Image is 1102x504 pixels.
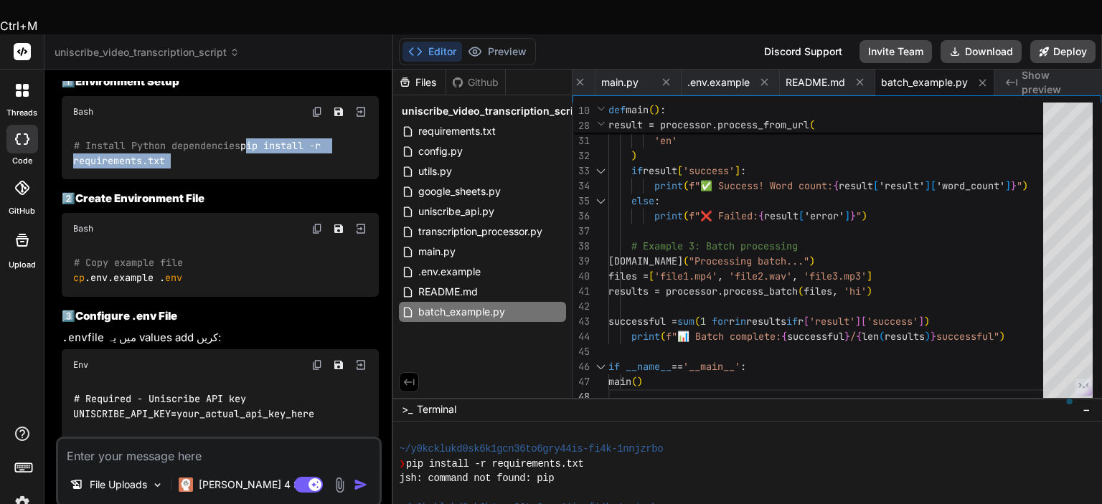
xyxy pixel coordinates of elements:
span: [DOMAIN_NAME] [608,255,683,267]
button: Invite Team [860,40,932,63]
span: transcription_processor.py [417,223,544,240]
span: ) [999,330,1005,343]
span: { [758,209,764,222]
span: print [631,330,660,343]
span: # Copy example file [74,257,183,270]
span: Bash [73,106,93,118]
img: copy [311,359,323,371]
span: uniscribe_video_transcription_script [55,45,240,60]
span: successful" [936,330,999,343]
p: [PERSON_NAME] 4 S.. [199,477,306,492]
div: 39 [573,254,590,269]
span: } [931,330,936,343]
span: ( [683,179,689,192]
span: , [717,270,723,282]
label: threads [6,107,37,119]
span: if [608,360,620,373]
p: File Uploads [90,477,147,492]
div: 34 [573,179,590,194]
div: 44 [573,329,590,344]
span: / [850,330,856,343]
span: ] [925,179,931,192]
span: { [781,330,787,343]
span: 'file2.wav' [729,270,792,282]
span: " [1017,179,1022,192]
h3: 3️⃣ [62,308,379,325]
code: .env.example . [73,255,183,285]
span: README.md [786,75,845,90]
span: jsh: command not found: pip [399,471,554,485]
span: 'result' [809,315,855,328]
div: Click to collapse the range. [591,163,610,179]
button: Editor [402,42,462,62]
code: pip install -r requirements.txt [73,138,326,168]
span: config.py [417,143,464,160]
span: ) [637,375,643,388]
button: Deploy [1030,40,1096,63]
span: env [165,271,182,284]
span: : [660,103,666,116]
span: def [608,103,626,116]
span: 'word_count' [936,179,1005,192]
span: else [631,194,654,207]
span: } [1011,179,1017,192]
span: google_sheets.py [417,183,502,200]
label: Upload [9,259,36,271]
div: 48 [573,389,590,404]
span: ) [631,149,637,162]
span: result [643,164,677,177]
span: main.py [417,243,457,260]
span: 'success' [867,315,918,328]
span: ❯ [399,457,405,471]
span: ( [649,103,654,116]
span: 'file3.mp3' [804,270,867,282]
span: : [654,194,660,207]
span: " [856,209,862,222]
span: requirements.txt [417,123,497,140]
span: ( [660,330,666,343]
span: Terminal [417,402,456,417]
span: [ [649,270,654,282]
span: print [654,179,683,192]
span: in [735,315,746,328]
span: # Install Python dependencies [74,140,240,153]
div: Discord Support [755,40,851,63]
div: 47 [573,374,590,389]
span: ] [735,164,740,177]
span: uniscribe_video_transcription_script [402,104,583,118]
img: Claude 4 Sonnet [179,477,193,492]
div: Files [393,75,446,90]
img: Open in Browser [354,222,367,235]
img: icon [354,477,368,492]
span: [ [873,179,879,192]
label: code [12,155,32,167]
span: 'success' [683,164,735,177]
span: [ [804,315,809,328]
h3: 1️⃣ [62,74,379,90]
span: utils.py [417,163,453,180]
span: : [740,164,746,177]
button: Save file [329,355,349,375]
strong: Configure .env File [75,309,177,323]
span: results [746,315,786,328]
span: ( [683,209,689,222]
span: f"❌ Failed: [689,209,758,222]
span: [ [861,315,867,328]
div: 33 [573,163,590,179]
span: ] [855,315,861,328]
img: Pick Models [151,479,164,491]
div: 36 [573,209,590,224]
span: len [862,330,879,343]
span: ( [631,375,637,388]
img: Open in Browser [354,105,367,118]
span: sum [677,315,694,328]
span: __name__ [626,360,672,373]
span: 1 [700,315,706,328]
span: files [804,285,832,298]
span: print [654,209,683,222]
span: cp [73,271,85,284]
span: ) [924,315,930,328]
span: >_ [402,402,413,417]
img: copy [311,223,323,234]
div: 32 [573,148,590,163]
